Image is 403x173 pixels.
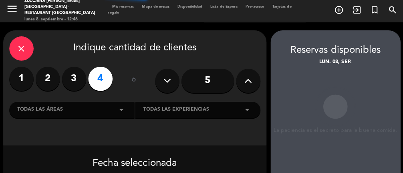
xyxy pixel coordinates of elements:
span: Tarjetas de regalo [107,7,288,16]
div: La paciencia es el secreto para la buena comida. [268,127,396,134]
span: Lista de Espera [204,7,239,10]
div: lunes 8. septiembre - 12:46 [24,18,95,24]
div: Indique cantidad de clientes [9,38,258,62]
i: exit_to_app [348,7,358,17]
div: Fecha seleccionada [3,146,264,171]
span: Disponibilidad [172,7,204,10]
label: 1 [9,68,33,92]
span: Pre-acceso [239,7,266,10]
label: 4 [87,68,111,92]
label: 2 [35,68,59,92]
i: search [383,7,393,17]
i: close [16,45,26,55]
i: add_circle_outline [330,7,340,17]
span: Mapa de mesas [137,7,172,10]
i: menu [6,5,18,17]
i: arrow_drop_down [115,106,125,115]
div: ó [119,68,145,96]
div: Reservas disponibles [268,44,396,60]
span: Todas las experiencias [142,107,207,115]
span: Todas las áreas [17,107,62,115]
label: 3 [61,68,85,92]
span: Mis reservas [107,7,137,10]
button: menu [6,5,18,19]
i: turned_in_not [366,7,375,17]
i: arrow_drop_down [240,106,250,115]
div: lun. 08, sep. [268,60,396,68]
